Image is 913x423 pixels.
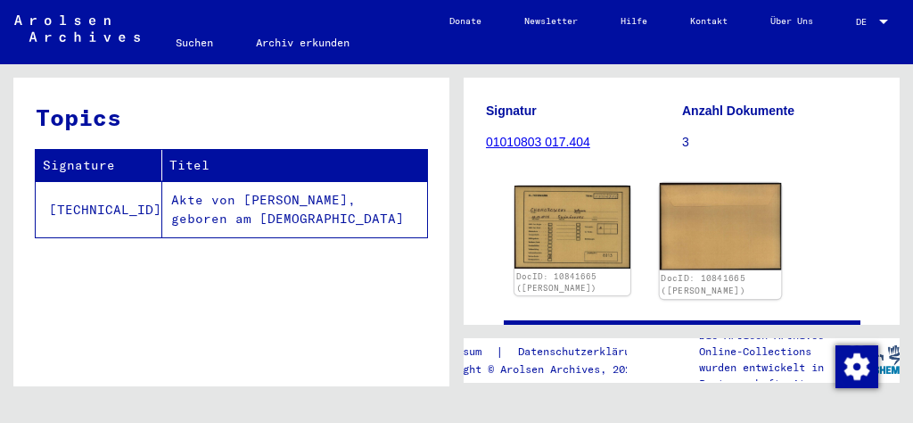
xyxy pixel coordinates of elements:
b: Anzahl Dokumente [682,104,794,118]
a: DocID: 10841665 ([PERSON_NAME]) [661,273,745,296]
a: Suchen [154,21,234,64]
b: Signatur [486,104,537,118]
p: Copyright © Arolsen Archives, 2021 [425,361,664,377]
div: | [425,343,664,361]
a: Datenschutzerklärung [504,343,664,361]
img: 002.jpg [659,183,780,270]
p: Die Arolsen Archives Online-Collections [699,328,845,360]
td: [TECHNICAL_ID] [36,181,162,237]
img: Zustimmung ändern [835,345,878,388]
a: Archiv erkunden [234,21,371,64]
p: 3 [682,133,877,152]
span: DE [856,17,876,27]
a: 01010803 017.404 [486,135,590,149]
th: Signature [36,150,162,181]
div: Zustimmung ändern [835,344,877,387]
p: wurden entwickelt in Partnerschaft mit [699,360,845,392]
img: 001.jpg [514,186,630,269]
th: Titel [162,150,427,181]
img: Arolsen_neg.svg [14,15,140,42]
a: DocID: 10841665 ([PERSON_NAME]) [516,271,596,294]
td: Akte von [PERSON_NAME], geboren am [DEMOGRAPHIC_DATA] [162,181,427,237]
h3: Topics [36,100,426,135]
